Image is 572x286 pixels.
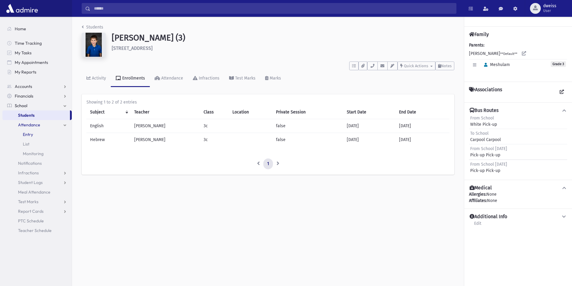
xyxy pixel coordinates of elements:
a: Attendance [150,70,188,87]
h4: Medical [470,185,492,191]
td: [DATE] [343,119,395,133]
span: My Appointments [15,60,48,65]
a: Monitoring [2,149,72,158]
div: White Pick-up [470,115,497,128]
div: Infractions [198,76,219,81]
a: Attendance [2,120,72,130]
span: Time Tracking [15,41,42,46]
button: Medical [469,185,567,191]
th: Class [200,105,228,119]
div: None [469,197,567,204]
span: Students [18,113,35,118]
a: Students [82,25,103,30]
span: Quick Actions [404,64,428,68]
a: Accounts [2,82,72,91]
a: 1 [263,158,273,169]
span: Notifications [18,161,42,166]
th: Teacher [131,105,200,119]
span: Monitoring [23,151,44,156]
td: false [272,119,344,133]
span: Financials [15,93,33,99]
b: Parents: [469,43,484,48]
span: My Reports [15,69,36,75]
a: My Tasks [2,48,72,58]
nav: breadcrumb [82,24,103,33]
th: Location [229,105,272,119]
a: Enrollments [111,70,150,87]
th: Private Session [272,105,344,119]
span: Meshulam [481,62,510,67]
span: From School [470,116,494,121]
span: List [23,141,29,147]
span: My Tasks [15,50,32,56]
div: None [469,191,567,204]
span: Test Marks [18,199,38,204]
div: Activity [91,76,106,81]
td: [DATE] [395,119,449,133]
a: Infractions [2,168,72,178]
button: Bus Routes [469,107,567,114]
td: 3c [200,133,228,147]
a: Teacher Schedule [2,226,72,235]
td: English [86,119,131,133]
td: [DATE] [395,133,449,147]
a: Notifications [2,158,72,168]
a: Marks [260,70,286,87]
h6: [STREET_ADDRESS] [112,45,454,51]
h1: [PERSON_NAME] (3) [112,33,454,43]
a: View all Associations [556,87,567,98]
h4: Family [469,32,489,37]
th: Subject [86,105,131,119]
b: Allergies: [469,192,486,197]
h4: Associations [469,87,502,98]
span: Teacher Schedule [18,228,52,233]
span: Entry [23,132,33,137]
a: PTC Schedule [2,216,72,226]
span: dweiss [543,4,556,8]
a: Time Tracking [2,38,72,48]
div: Marks [268,76,281,81]
span: Report Cards [18,209,44,214]
a: Infractions [188,70,224,87]
a: Financials [2,91,72,101]
span: Attendance [18,122,40,128]
span: From School [DATE] [470,146,507,151]
span: From School [DATE] [470,162,507,167]
span: Home [15,26,26,32]
a: Meal Attendance [2,187,72,197]
a: My Appointments [2,58,72,67]
td: [PERSON_NAME] [131,119,200,133]
th: End Date [395,105,449,119]
a: Test Marks [2,197,72,206]
span: Meal Attendance [18,189,50,195]
button: Additional Info [469,214,567,220]
img: AdmirePro [5,2,39,14]
a: Edit [474,220,482,231]
div: Pick-up Pick-up [470,146,507,158]
input: Search [90,3,456,14]
a: Student Logs [2,178,72,187]
span: PTC Schedule [18,218,44,224]
td: [PERSON_NAME] [131,133,200,147]
a: Report Cards [2,206,72,216]
div: [PERSON_NAME] [469,42,567,77]
div: Test Marks [234,76,256,81]
b: Affiliates: [469,198,487,203]
a: Activity [82,70,111,87]
a: School [2,101,72,110]
div: Showing 1 to 2 of 2 entries [86,99,449,105]
a: Home [2,24,72,34]
td: false [272,133,344,147]
span: To School [470,131,489,136]
a: Test Marks [224,70,260,87]
td: 3c [200,119,228,133]
a: List [2,139,72,149]
a: Students [2,110,70,120]
div: Carpool Carpool [470,130,501,143]
img: 2QAAAAAAAAAAAAAAAAAAAAAAAAAAAAAAAAAAAAAAAAAAAAAAAAAAAAAAAAAAAAAAAAAAAAAAAAAAAAAAAAAAAAAAAAAAAAAAA... [82,33,106,57]
a: My Reports [2,67,72,77]
h4: Additional Info [470,214,507,220]
div: Enrollments [121,76,145,81]
span: Notes [441,64,452,68]
div: Pick-up Pick-up [470,161,507,174]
